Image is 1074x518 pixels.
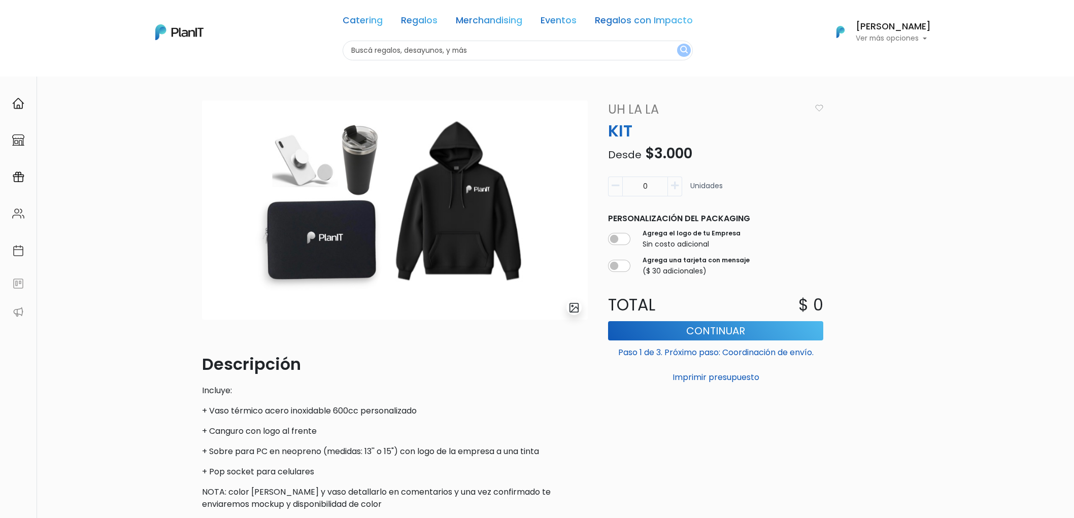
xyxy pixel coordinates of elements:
p: Descripción [202,352,588,376]
p: + Pop socket para celulares [202,466,588,478]
img: people-662611757002400ad9ed0e3c099ab2801c6687ba6c219adb57efc949bc21e19d.svg [12,208,24,220]
img: PlanIt Logo [155,24,204,40]
a: Merchandising [456,16,522,28]
p: + Vaso térmico acero inoxidable 600cc personalizado [202,405,588,417]
p: Personalización del packaging [608,213,823,225]
img: 8E3B4009-AF7E-4BBD-A449-79D280C7DD74.jpeg [202,100,588,320]
p: Ver más opciones [856,35,931,42]
img: PlanIt Logo [829,21,852,43]
a: Regalos [401,16,438,28]
p: NOTA: color [PERSON_NAME] y vaso detallarlo en comentarios y una vez confirmado te enviaremos moc... [202,486,588,510]
img: calendar-87d922413cdce8b2cf7b7f5f62616a5cf9e4887200fb71536465627b3292af00.svg [12,245,24,257]
h6: [PERSON_NAME] [856,22,931,31]
a: Regalos con Impacto [595,16,693,28]
button: Imprimir presupuesto [608,369,823,386]
img: search_button-432b6d5273f82d61273b3651a40e1bd1b912527efae98b1b7a1b2c0702e16a8d.svg [680,46,688,55]
img: partners-52edf745621dab592f3b2c58e3bca9d71375a7ef29c3b500c9f145b62cc070d4.svg [12,306,24,318]
a: Uh La La [602,100,811,119]
p: Paso 1 de 3. Próximo paso: Coordinación de envío. [608,342,823,359]
p: $ 0 [798,293,823,317]
button: Continuar [608,321,823,340]
button: PlanIt Logo [PERSON_NAME] Ver más opciones [823,19,931,45]
p: ($ 30 adicionales) [643,266,750,277]
p: + Canguro con logo al frente [202,425,588,437]
p: Incluye: [202,385,588,397]
img: marketplace-4ceaa7011d94191e9ded77b95e3339b90024bf715f7c57f8cf31f2d8c509eaba.svg [12,134,24,146]
p: + Sobre para PC en neopreno (medidas: 13'' o 15") con logo de la empresa a una tinta [202,445,588,458]
span: Desde [608,148,642,162]
p: KIT [602,119,829,143]
img: home-e721727adea9d79c4d83392d1f703f7f8bce08238fde08b1acbfd93340b81755.svg [12,97,24,110]
img: heart_icon [815,105,823,112]
img: feedback-78b5a0c8f98aac82b08bfc38622c3050aee476f2c9584af64705fc4e61158814.svg [12,278,24,290]
label: Agrega el logo de tu Empresa [643,229,741,238]
img: gallery-light [568,302,580,314]
img: campaigns-02234683943229c281be62815700db0a1741e53638e28bf9629b52c665b00959.svg [12,171,24,183]
label: Agrega una tarjeta con mensaje [643,256,750,265]
span: $3.000 [645,144,692,163]
input: Buscá regalos, desayunos, y más [343,41,693,60]
p: Sin costo adicional [643,239,741,250]
p: Total [602,293,716,317]
a: Catering [343,16,383,28]
a: Eventos [541,16,577,28]
p: Unidades [690,181,723,200]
